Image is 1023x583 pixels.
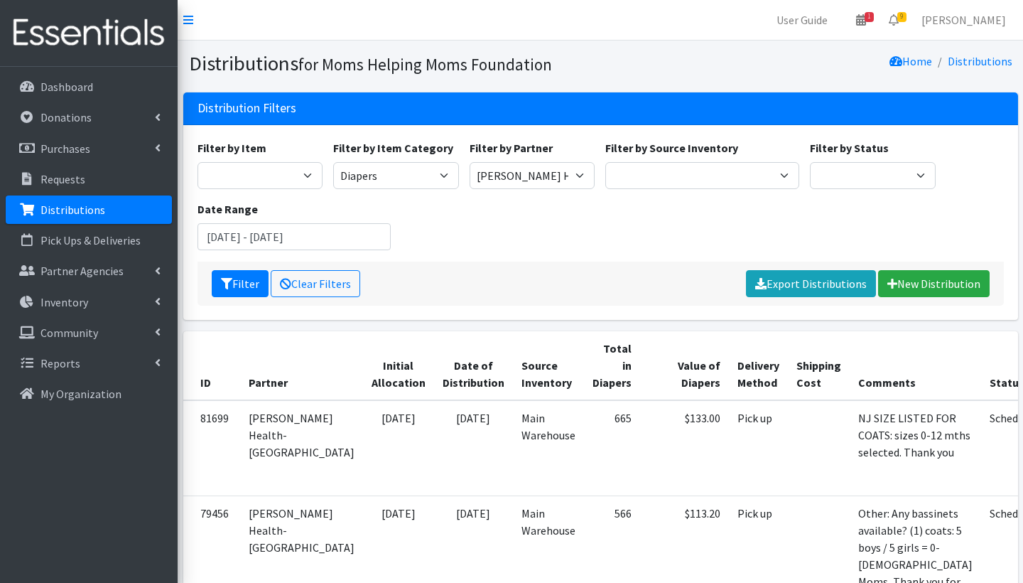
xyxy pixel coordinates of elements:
th: Initial Allocation [363,331,434,400]
th: Date of Distribution [434,331,513,400]
a: Distributions [948,54,1012,68]
th: Delivery Method [729,331,788,400]
a: Clear Filters [271,270,360,297]
a: [PERSON_NAME] [910,6,1017,34]
p: Distributions [40,203,105,217]
a: Export Distributions [746,270,876,297]
th: Total in Diapers [584,331,640,400]
td: [DATE] [363,400,434,496]
a: Purchases [6,134,172,163]
a: Home [889,54,932,68]
a: Pick Ups & Deliveries [6,226,172,255]
label: Filter by Item Category [333,139,453,156]
label: Filter by Item [197,139,266,156]
td: [PERSON_NAME] Health- [GEOGRAPHIC_DATA] [240,400,363,496]
a: Distributions [6,196,172,224]
label: Filter by Source Inventory [605,139,738,156]
p: Pick Ups & Deliveries [40,233,141,247]
p: Donations [40,110,92,124]
td: $133.00 [640,400,729,496]
th: Shipping Cost [788,331,850,400]
a: Donations [6,103,172,132]
a: Partner Agencies [6,257,172,285]
a: 9 [877,6,910,34]
h3: Distribution Filters [197,101,296,116]
small: for Moms Helping Moms Foundation [298,54,552,75]
th: Source Inventory [513,331,584,400]
span: 1 [865,12,874,22]
a: New Distribution [878,270,990,297]
label: Date Range [197,200,258,218]
p: Partner Agencies [40,264,124,278]
th: Comments [850,331,981,400]
label: Filter by Partner [470,139,553,156]
a: My Organization [6,380,172,408]
h1: Distributions [189,51,595,76]
p: Requests [40,172,85,186]
td: 81699 [183,400,240,496]
input: January 1, 2011 - December 31, 2011 [197,223,391,250]
p: Purchases [40,141,90,156]
span: 9 [897,12,906,22]
p: Inventory [40,295,88,309]
td: Main Warehouse [513,400,584,496]
a: 1 [845,6,877,34]
a: Inventory [6,288,172,316]
th: Partner [240,331,363,400]
p: Dashboard [40,80,93,94]
label: Filter by Status [810,139,889,156]
p: My Organization [40,387,121,401]
a: Reports [6,349,172,378]
th: Value of Diapers [640,331,729,400]
td: Pick up [729,400,788,496]
a: Community [6,319,172,347]
th: ID [183,331,240,400]
button: Filter [212,270,269,297]
td: 665 [584,400,640,496]
p: Community [40,326,98,340]
td: [DATE] [434,400,513,496]
a: Requests [6,165,172,193]
a: User Guide [765,6,839,34]
td: NJ SIZE LISTED FOR COATS: sizes 0-12 mths selected. Thank you [850,400,981,496]
img: HumanEssentials [6,9,172,57]
a: Dashboard [6,73,172,101]
p: Reports [40,356,80,370]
